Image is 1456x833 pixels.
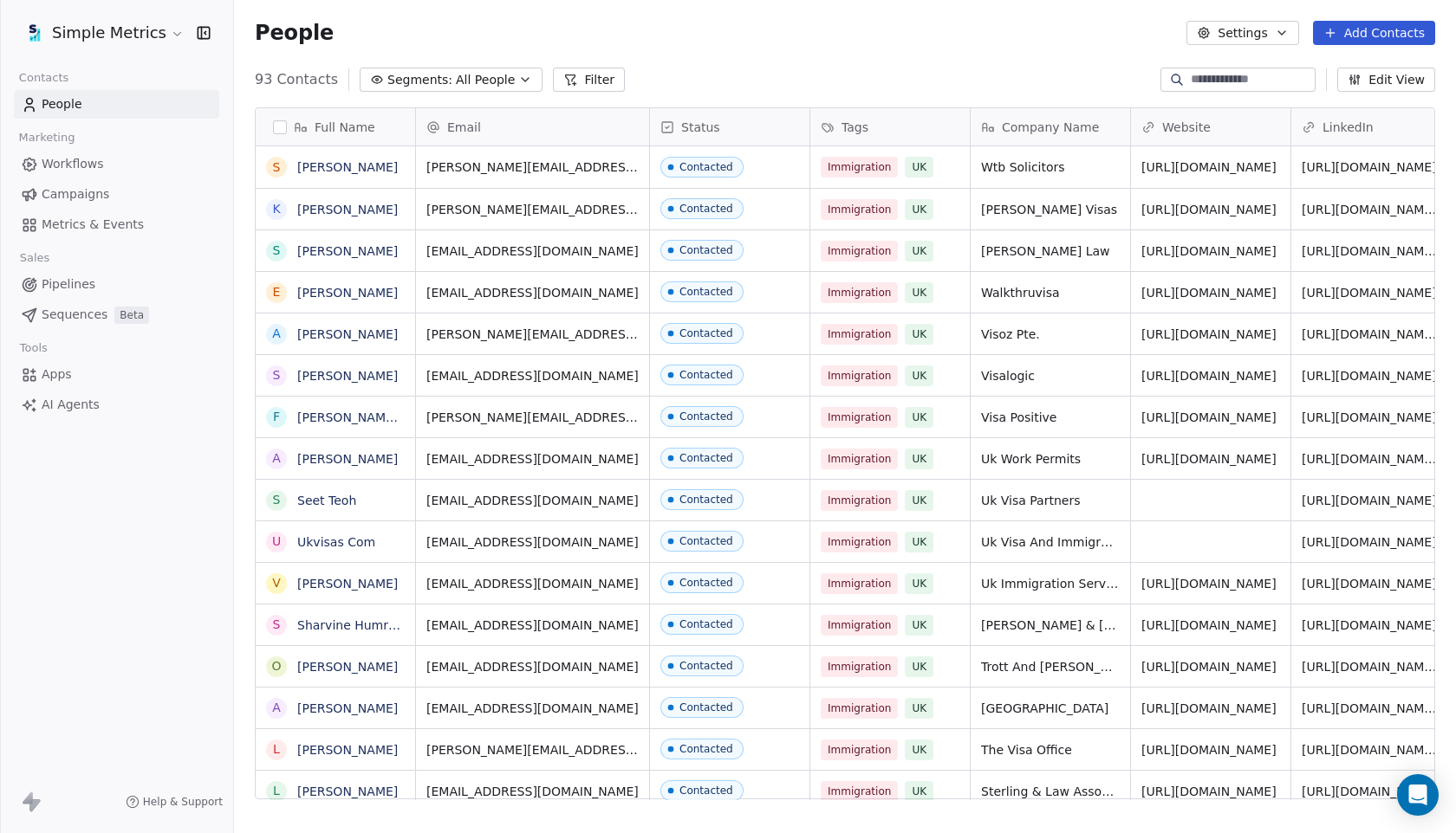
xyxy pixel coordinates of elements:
div: A [272,699,281,717]
span: Full Name [315,119,375,136]
span: [EMAIL_ADDRESS][DOMAIN_NAME] [426,284,639,301]
span: People [255,20,334,46]
span: UK [905,698,933,719]
span: Visoz Pte. [981,326,1120,343]
span: Immigration [821,282,898,303]
a: [URL][DOMAIN_NAME] [1141,203,1277,216]
span: Sales [12,245,57,271]
span: Company Name [1002,119,1099,136]
a: [URL][DOMAIN_NAME] [1141,701,1277,715]
div: L [273,740,280,759]
a: People [14,90,219,119]
span: Segments: [387,71,452,89]
button: Simple Metrics [21,18,185,48]
span: Campaigns [42,185,109,203]
a: Seet Teoh [297,494,356,507]
div: Company Name [971,108,1130,145]
a: Apps [14,360,219,389]
button: Add Contacts [1313,21,1435,45]
span: UK [905,739,933,760]
span: People [42,95,82,113]
div: O [271,657,281,675]
span: UK [905,490,933,511]
span: Immigration [821,781,898,802]
a: [URL][DOMAIN_NAME] [1302,577,1437,591]
span: Trott And [PERSON_NAME] [981,658,1120,675]
a: Pipelines [14,270,219,299]
a: [PERSON_NAME] [297,785,398,798]
div: S [273,366,281,384]
span: [PERSON_NAME][EMAIL_ADDRESS][DOMAIN_NAME] [426,158,639,176]
a: [URL][DOMAIN_NAME] [1141,327,1277,341]
div: S [273,158,281,177]
span: [PERSON_NAME] & [PERSON_NAME] [981,617,1120,634]
span: Immigration [821,698,898,719]
span: Simple Metrics [52,22,166,44]
span: Immigration [821,449,898,469]
div: Contacted [679,660,733,672]
a: [PERSON_NAME] [297,369,398,383]
a: [URL][DOMAIN_NAME] [1302,160,1437,174]
a: [URL][DOMAIN_NAME] [1141,785,1277,798]
span: 93 Contacts [255,69,338,90]
span: Uk Visa And Immigration [981,533,1120,551]
div: A [272,325,281,343]
a: [URL][DOMAIN_NAME] [1141,160,1277,174]
span: LinkedIn [1323,119,1374,136]
span: Visalogic [981,367,1120,384]
a: [PERSON_NAME] [297,660,398,674]
span: Help & Support [143,795,223,809]
a: Help & Support [126,795,223,809]
span: [EMAIL_ADDRESS][DOMAIN_NAME] [426,367,639,384]
a: [URL][DOMAIN_NAME] [1141,452,1277,466]
div: V [272,574,281,592]
a: [URL][DOMAIN_NAME] [1302,410,1437,424]
button: Edit View [1337,68,1435,92]
div: F [273,408,280,426]
a: [URL][DOMAIN_NAME] [1302,618,1437,632]
span: Apps [42,365,72,384]
a: [PERSON_NAME] [297,203,398,216]
div: Full Name [256,108,415,145]
a: Campaigns [14,180,219,209]
span: [EMAIL_ADDRESS][DOMAIN_NAME] [426,783,639,800]
a: [PERSON_NAME] [297,160,398,174]
span: Marketing [11,125,82,151]
span: [PERSON_NAME] Law [981,242,1120,260]
span: [EMAIL_ADDRESS][DOMAIN_NAME] [426,242,639,260]
button: Filter [553,68,625,92]
span: Immigration [821,199,898,220]
a: [URL][DOMAIN_NAME] [1141,369,1277,383]
span: [EMAIL_ADDRESS][DOMAIN_NAME] [426,617,639,634]
a: [URL][DOMAIN_NAME] [1141,244,1277,258]
div: Contacted [679,327,733,339]
span: UK [905,282,933,303]
a: [PERSON_NAME] [297,452,398,466]
a: [PERSON_NAME] [297,743,398,757]
a: [URL][DOMAIN_NAME] [1302,369,1437,383]
span: [EMAIL_ADDRESS][DOMAIN_NAME] [426,658,639,675]
a: [PERSON_NAME] [297,286,398,300]
span: UK [905,199,933,220]
span: [GEOGRAPHIC_DATA] [981,700,1120,717]
div: Contacted [679,535,733,547]
span: Tags [842,119,868,136]
span: Immigration [821,365,898,386]
span: Metrics & Events [42,216,144,234]
span: Immigration [821,532,898,552]
span: Immigration [821,615,898,636]
div: Contacted [679,577,733,589]
span: [PERSON_NAME][EMAIL_ADDRESS][DOMAIN_NAME] [426,326,639,343]
div: S [273,616,281,634]
span: [EMAIL_ADDRESS][DOMAIN_NAME] [426,575,639,592]
span: Immigration [821,157,898,178]
a: [URL][DOMAIN_NAME] [1141,410,1277,424]
span: Immigration [821,739,898,760]
a: AI Agents [14,391,219,419]
button: Settings [1186,21,1298,45]
div: Email [416,108,649,145]
div: S [273,242,281,260]
div: Contacted [679,618,733,630]
span: [EMAIL_ADDRESS][DOMAIN_NAME] [426,700,639,717]
span: [PERSON_NAME][EMAIL_ADDRESS][DOMAIN_NAME] [426,741,639,759]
